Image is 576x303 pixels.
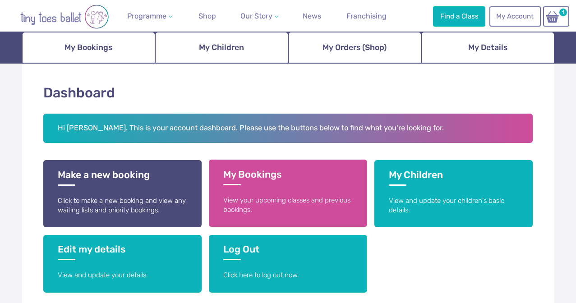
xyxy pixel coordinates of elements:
p: Click to make a new booking and view any waiting lists and priority bookings. [58,196,187,216]
span: Our Story [240,12,272,20]
a: My Account [489,6,541,26]
a: Our Story [237,7,282,25]
h3: Log Out [223,243,353,260]
a: My Children [155,32,288,64]
p: View your upcoming classes and previous bookings. [223,196,353,215]
h2: Hi [PERSON_NAME]. This is your account dashboard. Please use the buttons below to find what you'r... [43,114,533,143]
a: 1 [543,6,569,27]
span: News [303,12,321,20]
span: Programme [127,12,166,20]
h3: Make a new booking [58,169,187,186]
span: My Details [468,40,507,55]
p: View and update your children's basic details. [389,196,518,216]
h1: Dashboard [43,83,533,103]
img: tiny toes ballet [10,5,119,29]
a: Log Out Click here to log out now. [209,235,367,293]
a: My Bookings [22,32,155,64]
span: My Orders (Shop) [323,40,387,55]
span: 1 [558,7,568,18]
span: Franchising [346,12,387,20]
a: News [299,7,325,25]
a: Edit my details View and update your details. [43,235,202,293]
span: Shop [198,12,216,20]
h3: My Children [389,169,518,186]
h3: My Bookings [223,169,353,185]
a: Franchising [342,7,390,25]
p: Click here to log out now. [223,271,353,280]
a: My Details [421,32,554,64]
a: Programme [124,7,176,25]
a: Shop [195,7,220,25]
p: View and update your details. [58,271,187,280]
a: My Children View and update your children's basic details. [374,160,533,227]
h3: Edit my details [58,243,187,260]
span: My Bookings [65,40,112,55]
a: My Bookings View your upcoming classes and previous bookings. [209,160,367,227]
a: Find a Class [433,6,485,26]
a: My Orders (Shop) [288,32,421,64]
span: My Children [199,40,244,55]
a: Make a new booking Click to make a new booking and view any waiting lists and priority bookings. [43,160,202,227]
